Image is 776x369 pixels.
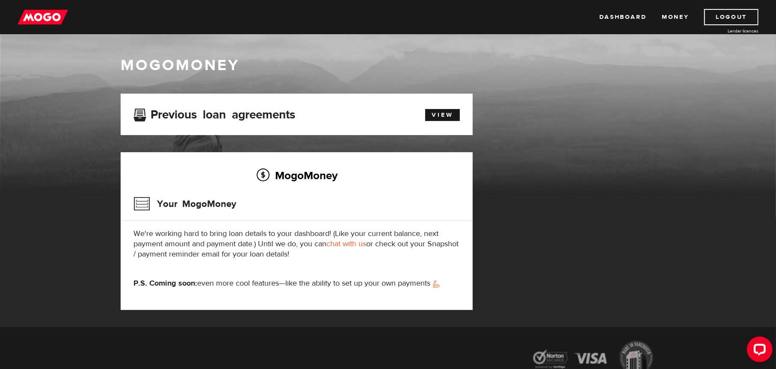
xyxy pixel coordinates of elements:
iframe: LiveChat chat widget [740,333,776,369]
h3: Previous loan agreements [133,108,295,119]
a: Logout [704,9,758,25]
a: chat with us [326,239,366,249]
strong: P.S. Coming soon: [133,278,197,288]
h2: MogoMoney [133,166,460,184]
h1: MogoMoney [121,56,655,74]
a: Lender licences [694,28,758,34]
p: even more cool features—like the ability to set up your own payments [133,278,460,289]
img: strong arm emoji [433,280,440,288]
a: View [425,109,460,121]
img: mogo_logo-11ee424be714fa7cbb0f0f49df9e16ec.png [18,9,68,25]
p: We're working hard to bring loan details to your dashboard! (Like your current balance, next paym... [133,229,460,260]
h3: Your MogoMoney [133,193,236,215]
a: Money [662,9,689,25]
a: Dashboard [599,9,646,25]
